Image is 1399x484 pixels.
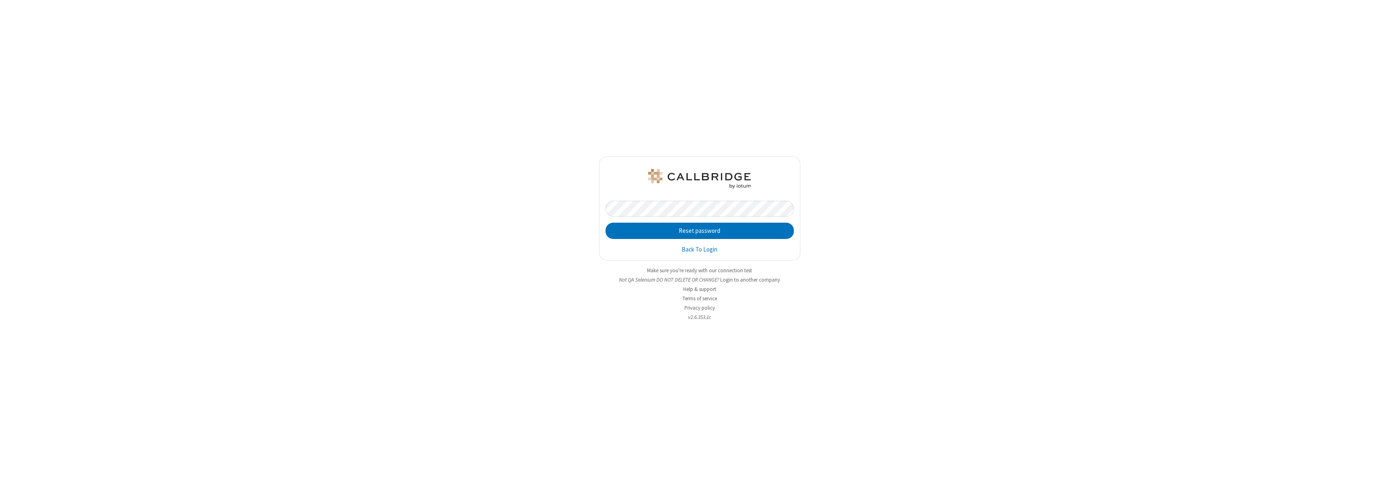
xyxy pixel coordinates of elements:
button: Login to another company [720,276,780,284]
a: Terms of service [682,295,717,302]
a: Help & support [683,286,716,293]
img: QA Selenium DO NOT DELETE OR CHANGE [647,169,752,189]
a: Make sure you're ready with our connection test [647,267,752,274]
a: Back To Login [682,245,717,254]
iframe: Chat [1379,463,1393,478]
li: Not QA Selenium DO NOT DELETE OR CHANGE? [599,276,800,284]
button: Reset password [606,223,794,239]
a: Privacy policy [684,304,715,311]
li: v2.6.353.1c [599,313,800,321]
